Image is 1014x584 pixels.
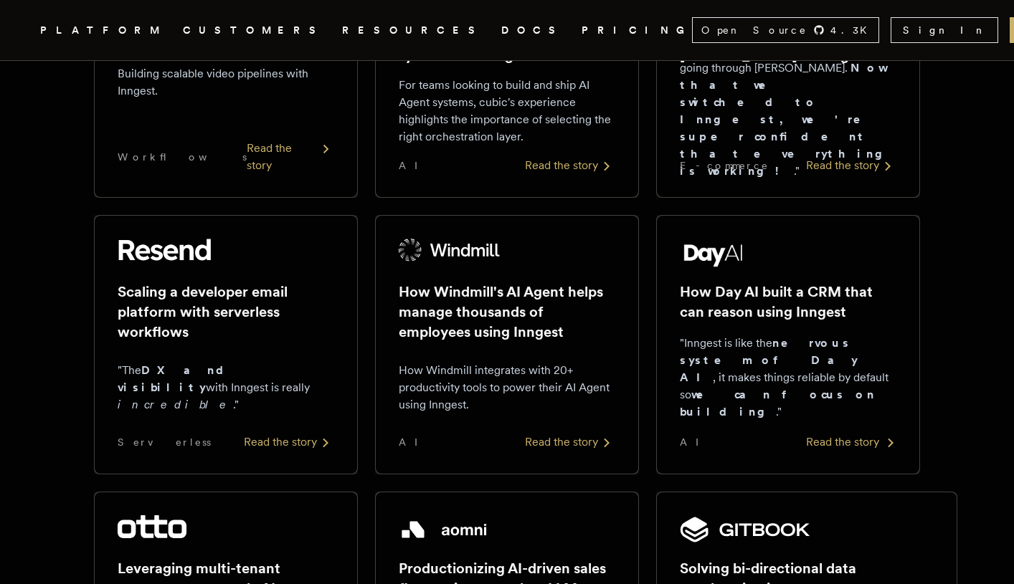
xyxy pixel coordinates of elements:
[118,515,186,538] img: Otto
[399,362,615,413] p: How Windmill integrates with 20+ productivity tools to power their AI Agent using Inngest.
[118,282,334,342] h2: Scaling a developer email platform with serverless workflows
[375,215,639,474] a: Windmill logoHow Windmill's AI Agent helps manage thousands of employees using InngestHow Windmil...
[399,282,615,342] h2: How Windmill's AI Agent helps manage thousands of employees using Inngest
[680,335,896,421] p: "Inngest is like the , it makes things reliable by default so ."
[525,157,615,174] div: Read the story
[118,239,211,262] img: Resend
[118,362,334,413] p: "The with Inngest is really ."
[680,282,896,322] h2: How Day AI built a CRM that can reason using Inngest
[40,21,166,39] button: PLATFORM
[94,215,358,474] a: Resend logoScaling a developer email platform with serverless workflows"TheDX and visibilitywith ...
[501,21,564,39] a: DOCS
[118,65,334,100] p: Building scalable video pipelines with Inngest.
[806,157,896,174] div: Read the story
[118,398,233,411] em: incredible
[399,515,490,544] img: Aomni
[680,239,747,267] img: Day AI
[830,23,876,37] span: 4.3 K
[582,21,692,39] a: PRICING
[680,336,858,384] strong: nervous system of Day AI
[680,435,711,449] span: AI
[701,23,807,37] span: Open Source
[525,434,615,451] div: Read the story
[680,42,896,180] p: "We were losing roughly 6% of events going through [PERSON_NAME]. ."
[399,239,501,262] img: Windmill
[399,77,615,145] p: For teams looking to build and ship AI Agent systems, cubic's experience highlights the importanc...
[244,434,334,451] div: Read the story
[399,435,430,449] span: AI
[656,215,920,474] a: Day AI logoHow Day AI built a CRM that can reason using Inngest"Inngest is like thenervous system...
[680,61,894,178] strong: Now that we switched to Inngest, we're super confident that everything is working!
[118,363,236,394] strong: DX and visibility
[891,17,998,43] a: Sign In
[118,435,211,449] span: Serverless
[680,158,769,173] span: E-commerce
[183,21,325,39] a: CUSTOMERS
[806,434,896,451] div: Read the story
[680,515,810,544] img: GitBook
[680,388,876,418] strong: we can focus on building
[118,150,247,164] span: Workflows
[247,140,334,174] div: Read the story
[399,158,430,173] span: AI
[342,21,484,39] button: RESOURCES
